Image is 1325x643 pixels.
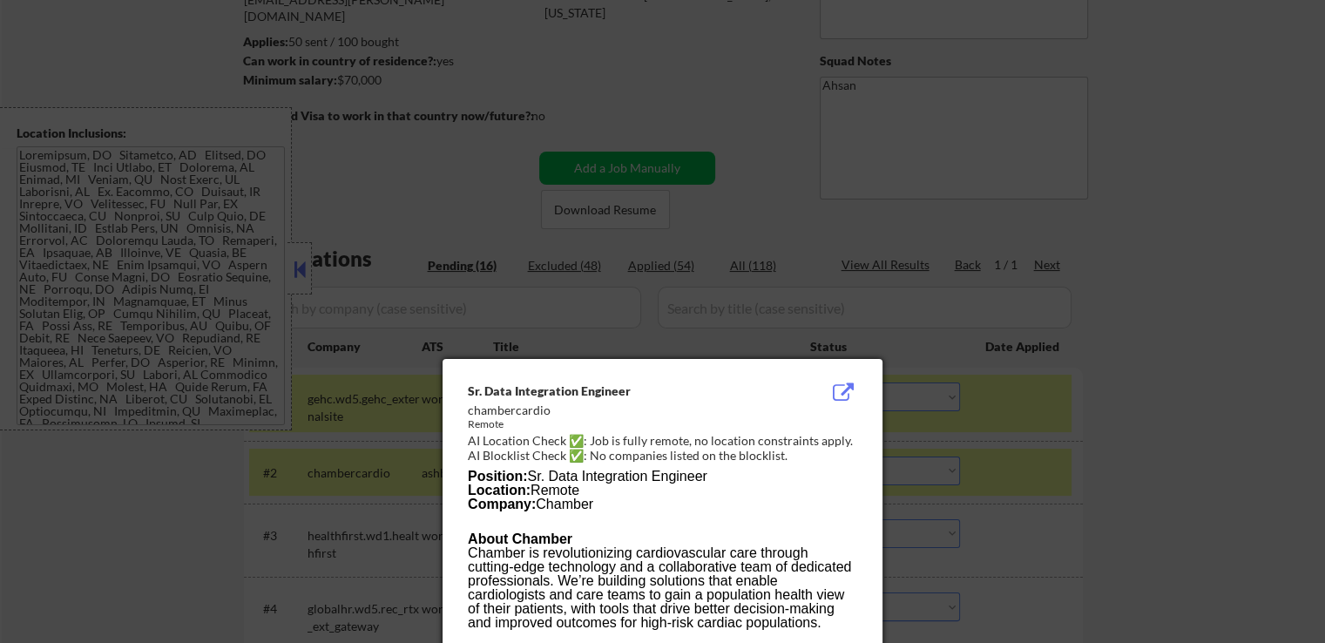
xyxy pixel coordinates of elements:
div: chambercardio [468,402,769,419]
div: AI Location Check ✅: Job is fully remote, no location constraints apply. [468,432,864,450]
strong: Company: [468,497,536,511]
div: AI Blocklist Check ✅: No companies listed on the blocklist. [468,447,864,464]
div: Remote [468,417,769,432]
div: Sr. Data Integration Engineer [468,382,769,400]
p: Chamber is revolutionizing cardiovascular care through cutting-edge technology and a collaborativ... [468,546,856,630]
strong: Location: [468,483,531,497]
p: Sr. Data Integration Engineer Remote Chamber [468,470,856,511]
strong: Position: [468,469,527,484]
strong: About Chamber [468,531,572,546]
